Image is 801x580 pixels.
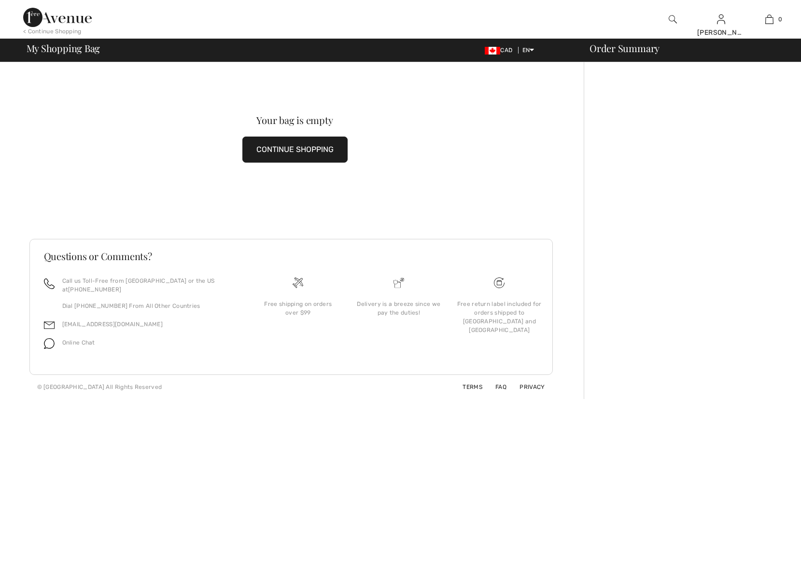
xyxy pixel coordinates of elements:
a: [PHONE_NUMBER] [68,286,121,293]
a: Terms [451,384,482,390]
a: 0 [745,14,793,25]
div: Your bag is empty [56,115,534,125]
div: Delivery is a breeze since we pay the duties! [356,300,441,317]
div: Free return label included for orders shipped to [GEOGRAPHIC_DATA] and [GEOGRAPHIC_DATA] [457,300,542,334]
img: email [44,320,55,331]
a: Sign In [717,14,725,24]
img: call [44,278,55,289]
div: Free shipping on orders over $99 [255,300,340,317]
img: My Bag [765,14,773,25]
span: 0 [778,15,782,24]
div: [PERSON_NAME] [697,28,745,38]
span: EN [522,47,534,54]
div: < Continue Shopping [23,27,82,36]
a: Privacy [508,384,545,390]
img: search the website [669,14,677,25]
p: Call us Toll-Free from [GEOGRAPHIC_DATA] or the US at [62,276,237,294]
div: Order Summary [578,43,795,53]
img: Free shipping on orders over $99 [293,277,303,288]
img: 1ère Avenue [23,8,92,27]
span: My Shopping Bag [27,43,100,53]
p: Dial [PHONE_NUMBER] From All Other Countries [62,302,237,310]
div: © [GEOGRAPHIC_DATA] All Rights Reserved [37,383,162,391]
h3: Questions or Comments? [44,251,538,261]
a: [EMAIL_ADDRESS][DOMAIN_NAME] [62,321,163,328]
button: CONTINUE SHOPPING [242,137,348,163]
img: My Info [717,14,725,25]
a: FAQ [484,384,506,390]
img: Free shipping on orders over $99 [494,277,505,288]
img: Canadian Dollar [485,47,500,55]
span: CAD [485,47,516,54]
img: Delivery is a breeze since we pay the duties! [393,277,404,288]
img: chat [44,338,55,349]
span: Online Chat [62,339,95,346]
